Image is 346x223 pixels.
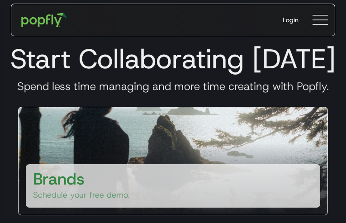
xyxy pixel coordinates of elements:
h1: Start Collaborating [DATE] [7,43,339,75]
div: Login [283,15,299,24]
h3: Brands [33,168,85,190]
h3: Spend less time managing and more time creating with Popfly. [7,80,339,93]
a: home [15,6,73,33]
a: Login [275,8,306,32]
p: Schedule your free demo. [33,190,130,200]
